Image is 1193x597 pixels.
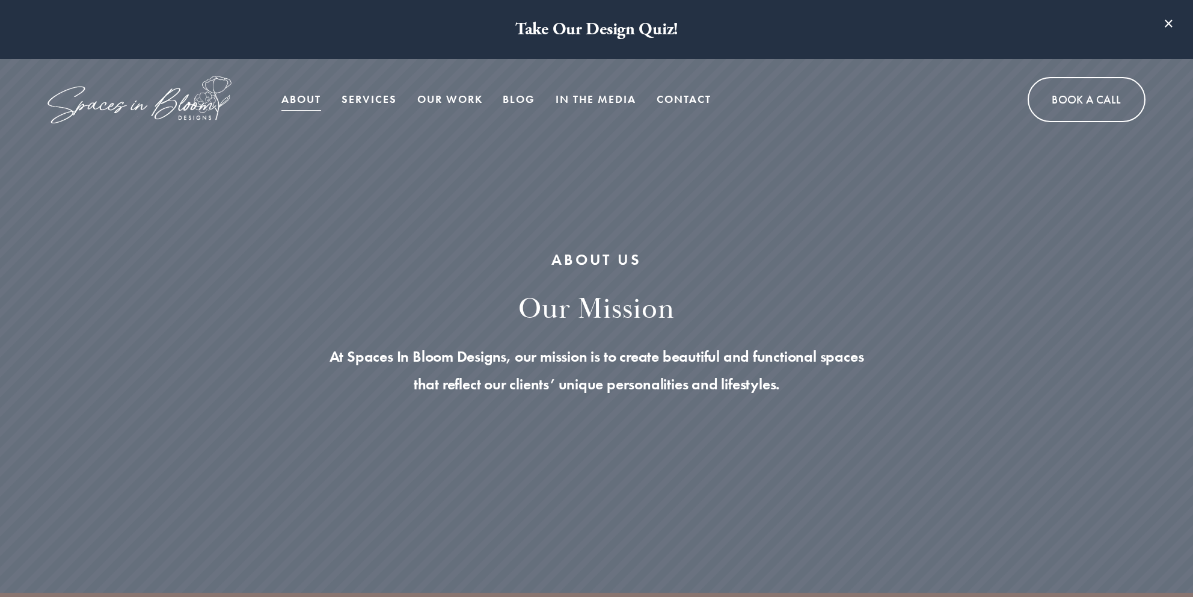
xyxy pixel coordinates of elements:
[417,87,483,111] a: Our Work
[657,87,711,111] a: Contact
[236,343,957,398] p: At Spaces In Bloom Designs, our mission is to create beautiful and functional spaces that reflect...
[236,291,957,329] h2: our mission
[48,76,231,123] img: Spaces in Bloom Designs
[342,87,397,111] a: Services
[236,250,957,271] h1: ABOUT US
[556,87,636,111] a: In the Media
[503,87,535,111] a: Blog
[1028,77,1145,122] a: Book A Call
[281,87,321,111] a: About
